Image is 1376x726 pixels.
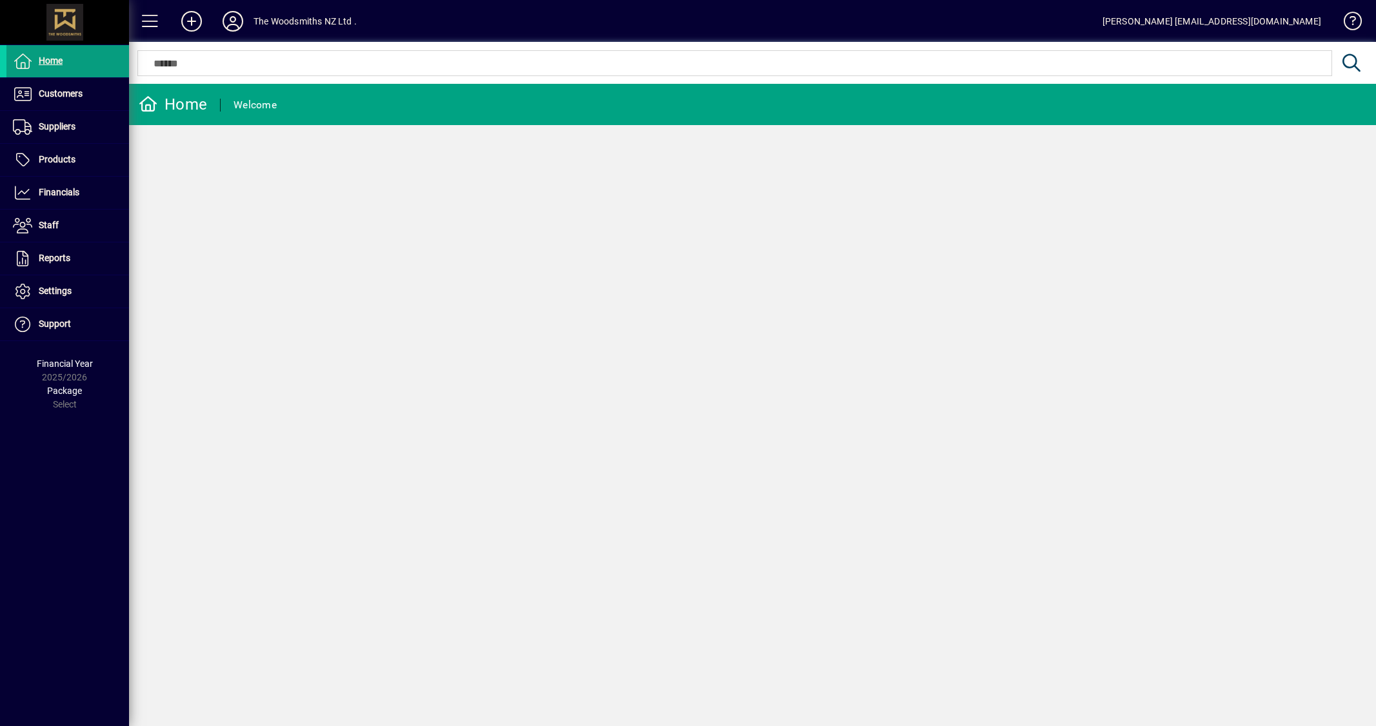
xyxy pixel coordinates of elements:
[1102,11,1321,32] div: [PERSON_NAME] [EMAIL_ADDRESS][DOMAIN_NAME]
[39,220,59,230] span: Staff
[47,386,82,396] span: Package
[6,144,129,176] a: Products
[1334,3,1360,44] a: Knowledge Base
[39,253,70,263] span: Reports
[6,111,129,143] a: Suppliers
[212,10,254,33] button: Profile
[39,286,72,296] span: Settings
[254,11,357,32] div: The Woodsmiths NZ Ltd .
[39,55,63,66] span: Home
[39,319,71,329] span: Support
[6,308,129,340] a: Support
[39,88,83,99] span: Customers
[37,358,93,369] span: Financial Year
[39,154,75,164] span: Products
[234,95,277,115] div: Welcome
[139,94,207,115] div: Home
[39,121,75,132] span: Suppliers
[6,177,129,209] a: Financials
[6,210,129,242] a: Staff
[6,242,129,275] a: Reports
[171,10,212,33] button: Add
[6,78,129,110] a: Customers
[6,275,129,308] a: Settings
[39,187,79,197] span: Financials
